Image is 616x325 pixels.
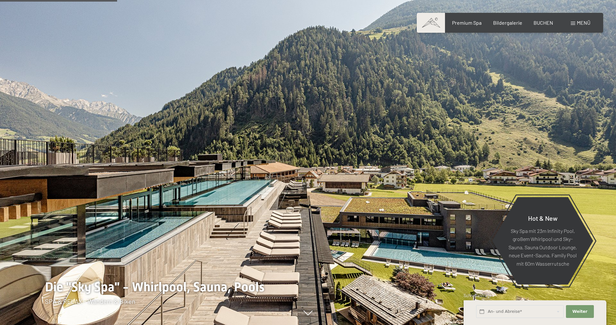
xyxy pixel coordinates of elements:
a: Bildergalerie [493,20,522,26]
a: Premium Spa [452,20,482,26]
span: Schnellanfrage [464,293,492,298]
span: Menü [577,20,590,26]
span: Weiter [572,309,587,314]
a: BUCHEN [534,20,553,26]
a: Hot & New Sky Spa mit 23m Infinity Pool, großem Whirlpool und Sky-Sauna, Sauna Outdoor Lounge, ne... [492,197,594,285]
button: Weiter [566,305,594,318]
span: Hot & New [528,214,558,222]
p: Sky Spa mit 23m Infinity Pool, großem Whirlpool und Sky-Sauna, Sauna Outdoor Lounge, neue Event-S... [508,227,577,268]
